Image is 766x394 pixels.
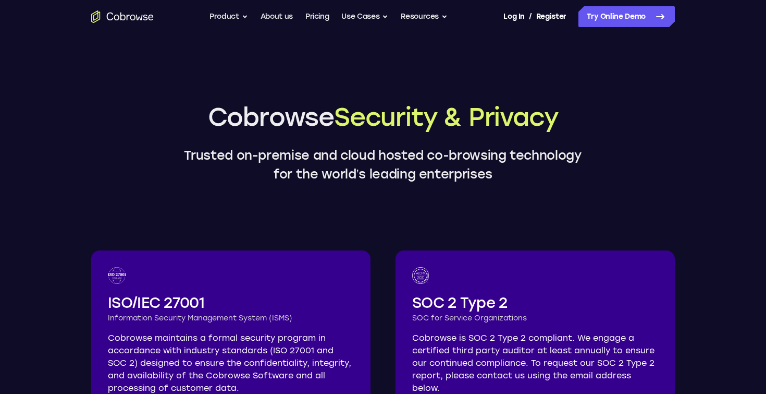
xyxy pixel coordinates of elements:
[401,6,448,27] button: Resources
[536,6,566,27] a: Register
[412,267,429,284] img: SOC logo
[175,100,591,134] h1: Cobrowse
[91,10,154,23] a: Go to the home page
[261,6,293,27] a: About us
[175,146,591,184] p: Trusted on-premise and cloud hosted co-browsing technology for the world’s leading enterprises
[529,10,532,23] span: /
[412,292,658,313] h2: SOC 2 Type 2
[503,6,524,27] a: Log In
[305,6,329,27] a: Pricing
[209,6,248,27] button: Product
[341,6,388,27] button: Use Cases
[334,102,558,132] span: Security & Privacy
[108,267,126,284] img: ISO 27001
[108,292,354,313] h2: ISO/IEC 27001
[578,6,675,27] a: Try Online Demo
[108,313,354,324] h3: Information Security Management System (ISMS)
[412,313,658,324] h3: SOC for Service Organizations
